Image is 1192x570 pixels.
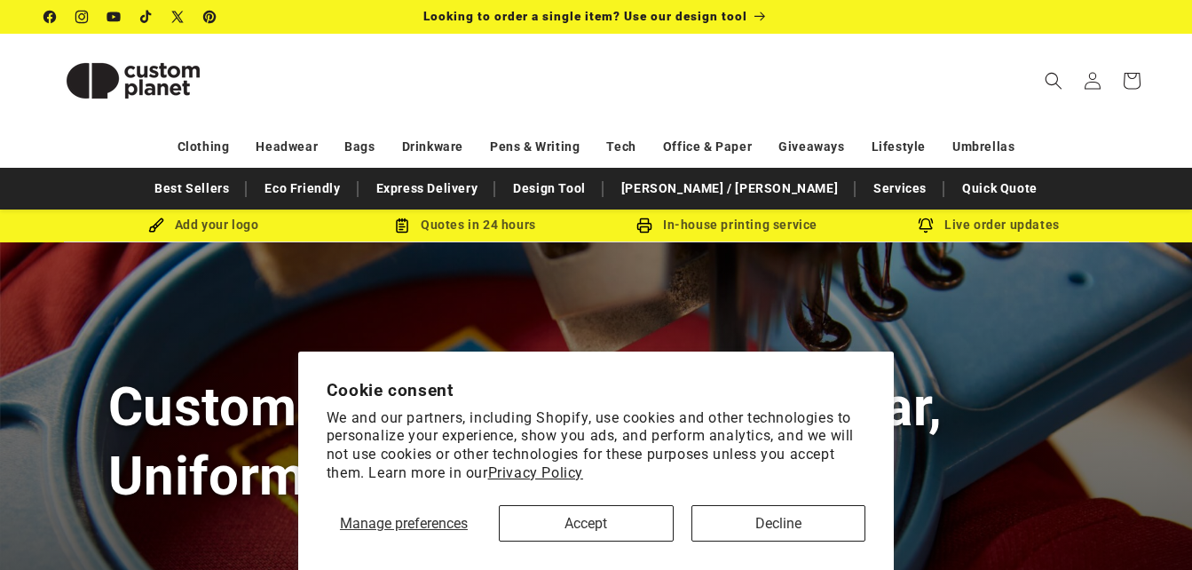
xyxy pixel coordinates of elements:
a: [PERSON_NAME] / [PERSON_NAME] [612,173,847,204]
img: Brush Icon [148,218,164,234]
a: Drinkware [402,131,463,162]
a: Pens & Writing [490,131,580,162]
p: We and our partners, including Shopify, use cookies and other technologies to personalize your ex... [327,409,866,483]
button: Decline [691,505,866,542]
summary: Search [1034,61,1073,100]
h2: Cookie consent [327,380,866,400]
img: Order Updates Icon [394,218,410,234]
button: Accept [499,505,674,542]
button: Manage preferences [327,505,481,542]
a: Office & Paper [663,131,752,162]
a: Eco Friendly [256,173,349,204]
a: Express Delivery [367,173,487,204]
a: Quick Quote [953,173,1046,204]
a: Umbrellas [952,131,1014,162]
span: Looking to order a single item? Use our design tool [423,9,747,23]
img: Order updates [918,218,934,234]
a: Privacy Policy [488,464,583,481]
span: Manage preferences [340,515,468,532]
a: Giveaways [778,131,844,162]
h1: Custom Embroidery for Workwear, Uniforms & Sportswear [108,373,1085,510]
div: Quotes in 24 hours [335,214,596,236]
a: Best Sellers [146,173,238,204]
img: In-house printing [636,218,652,234]
div: Live order updates [858,214,1120,236]
a: Custom Planet [38,34,229,127]
div: Add your logo [73,214,335,236]
a: Bags [344,131,375,162]
a: Design Tool [504,173,595,204]
div: In-house printing service [596,214,858,236]
a: Headwear [256,131,318,162]
a: Services [864,173,935,204]
img: Custom Planet [44,41,222,121]
a: Clothing [178,131,230,162]
a: Tech [606,131,635,162]
a: Lifestyle [872,131,926,162]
